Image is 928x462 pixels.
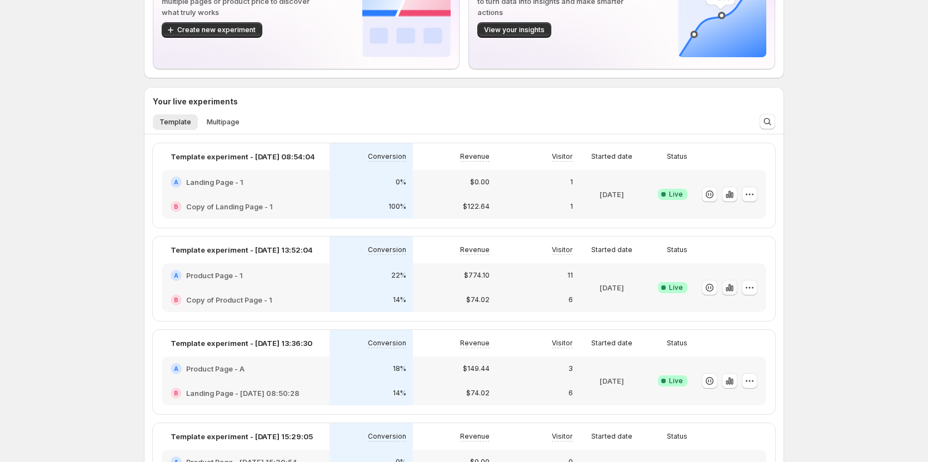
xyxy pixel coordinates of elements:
p: Revenue [460,339,490,348]
span: View your insights [484,26,545,34]
p: Status [667,339,687,348]
p: $74.02 [466,389,490,398]
p: Started date [591,152,632,161]
p: 22% [391,271,406,280]
p: $0.00 [470,178,490,187]
p: Template experiment - [DATE] 13:36:30 [171,338,312,349]
p: 14% [393,389,406,398]
p: [DATE] [600,282,624,293]
h2: Landing Page - 1 [186,177,243,188]
p: Revenue [460,245,490,254]
p: Visitor [552,245,573,254]
span: Create new experiment [177,26,256,34]
p: $122.64 [463,202,490,211]
p: Template experiment - [DATE] 13:52:04 [171,244,313,255]
span: Template [159,118,191,127]
p: 14% [393,295,406,304]
p: Started date [591,245,632,254]
span: Multipage [207,118,240,127]
p: 6 [568,295,573,304]
h2: Copy of Landing Page - 1 [186,201,273,212]
p: 3 [568,364,573,373]
p: $74.02 [466,295,490,304]
button: Search and filter results [760,114,775,129]
p: Conversion [368,339,406,348]
p: 18% [393,364,406,373]
h2: Product Page - 1 [186,270,243,281]
p: Template experiment - [DATE] 08:54:04 [171,151,315,162]
p: Visitor [552,339,573,348]
button: Create new experiment [162,22,262,38]
p: [DATE] [600,189,624,200]
h2: A [174,365,178,372]
h2: B [174,203,178,210]
span: Live [669,190,683,199]
span: Live [669,376,683,385]
p: Started date [591,339,632,348]
p: Status [667,152,687,161]
h3: Your live experiments [153,96,238,107]
p: Visitor [552,432,573,441]
p: Revenue [460,432,490,441]
p: 1 [570,178,573,187]
p: 100% [388,202,406,211]
p: Visitor [552,152,573,161]
p: [DATE] [600,375,624,386]
h2: B [174,390,178,396]
p: 1 [570,202,573,211]
p: Status [667,245,687,254]
p: Revenue [460,152,490,161]
p: Template experiment - [DATE] 15:29:05 [171,431,313,442]
p: 6 [568,389,573,398]
h2: Product Page - A [186,363,245,374]
p: Conversion [368,245,406,254]
p: 0% [396,178,406,187]
p: Started date [591,432,632,441]
h2: Copy of Product Page - 1 [186,294,272,305]
p: $149.44 [463,364,490,373]
p: Conversion [368,432,406,441]
h2: Landing Page - [DATE] 08:50:28 [186,388,300,399]
span: Live [669,283,683,292]
h2: A [174,179,178,185]
p: $774.10 [464,271,490,280]
h2: B [174,297,178,303]
button: View your insights [477,22,551,38]
h2: A [174,272,178,279]
p: Status [667,432,687,441]
p: Conversion [368,152,406,161]
p: 11 [567,271,573,280]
